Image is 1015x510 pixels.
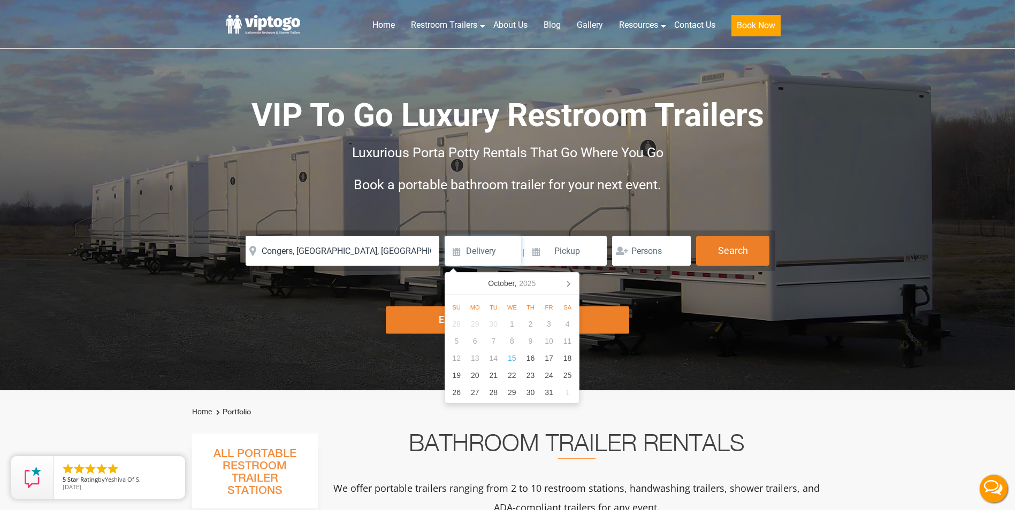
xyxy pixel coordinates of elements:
span: Star Rating [67,475,98,483]
a: Home [364,13,403,37]
div: 5 [447,333,466,350]
div: 27 [465,384,484,401]
a: About Us [485,13,536,37]
span: Yeshiva Of S. [105,475,141,483]
button: Book Now [731,15,781,36]
a: Book Now [723,13,789,43]
div: 23 [521,367,540,384]
div: 1 [558,384,577,401]
span: Luxurious Porta Potty Rentals That Go Where You Go [352,145,663,160]
div: Mo [465,301,484,314]
a: Gallery [569,13,611,37]
span: Book a portable bathroom trailer for your next event. [354,177,661,192]
div: 20 [465,367,484,384]
input: Pickup [526,236,607,266]
div: 17 [540,350,559,367]
span: | [522,236,524,270]
div: 12 [447,350,466,367]
div: Fr [540,301,559,314]
a: Blog [536,13,569,37]
a: Contact Us [666,13,723,37]
input: Where do you need your restroom? [246,236,439,266]
div: 13 [465,350,484,367]
div: We [503,301,522,314]
div: 31 [540,384,559,401]
div: 26 [447,384,466,401]
div: 29 [465,315,484,333]
i: 2025 [519,277,536,290]
a: Home [192,407,212,416]
div: Explore Restroom Trailers [386,306,629,334]
div: 28 [447,315,466,333]
li:  [73,462,86,475]
li:  [62,462,74,475]
span: VIP To Go Luxury Restroom Trailers [251,96,764,134]
div: 18 [558,350,577,367]
a: Resources [611,13,666,37]
li:  [95,462,108,475]
div: 24 [540,367,559,384]
a: Restroom Trailers [403,13,485,37]
img: Review Rating [22,467,43,488]
li:  [84,462,97,475]
div: 25 [558,367,577,384]
li:  [106,462,119,475]
div: 6 [465,333,484,350]
div: 11 [558,333,577,350]
div: 29 [503,384,522,401]
span: by [63,476,177,484]
div: Su [447,301,466,314]
input: Delivery [445,236,521,266]
button: Live Chat [972,467,1015,510]
div: 9 [521,333,540,350]
span: 5 [63,475,66,483]
button: Search [696,236,769,266]
div: 28 [484,384,503,401]
input: Persons [612,236,691,266]
div: 30 [521,384,540,401]
div: 22 [503,367,522,384]
div: 15 [503,350,522,367]
div: 16 [521,350,540,367]
div: 8 [503,333,522,350]
div: 7 [484,333,503,350]
div: 30 [484,315,503,333]
div: 19 [447,367,466,384]
div: 14 [484,350,503,367]
h2: Bathroom Trailer Rentals [332,434,821,459]
div: 3 [540,315,559,333]
div: 10 [540,333,559,350]
div: Sa [558,301,577,314]
span: [DATE] [63,483,81,491]
li: Portfolio [213,406,251,419]
div: 4 [558,315,577,333]
h3: All Portable Restroom Trailer Stations [192,444,318,508]
div: Tu [484,301,503,314]
div: 2 [521,315,540,333]
div: Th [521,301,540,314]
div: October, [484,275,540,292]
div: 21 [484,367,503,384]
div: 1 [503,315,522,333]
